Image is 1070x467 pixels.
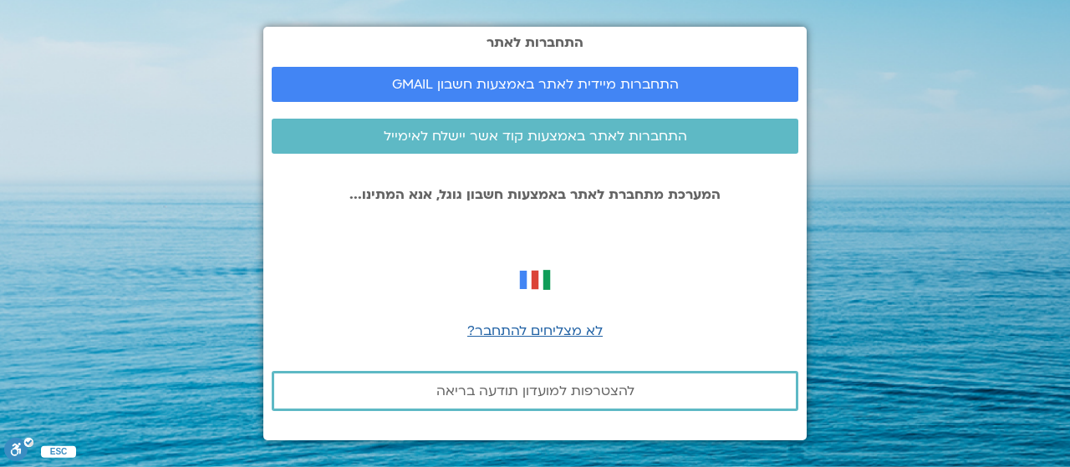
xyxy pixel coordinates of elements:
p: המערכת מתחברת לאתר באמצעות חשבון גוגל, אנא המתינו... [272,187,798,202]
a: התחברות לאתר באמצעות קוד אשר יישלח לאימייל [272,119,798,154]
span: להצטרפות למועדון תודעה בריאה [436,383,634,398]
a: לא מצליחים להתחבר? [467,322,603,340]
h2: התחברות לאתר [272,35,798,50]
a: התחברות מיידית לאתר באמצעות חשבון GMAIL [272,67,798,102]
a: להצטרפות למועדון תודעה בריאה [272,371,798,411]
span: התחברות לאתר באמצעות קוד אשר יישלח לאימייל [384,129,687,144]
span: התחברות מיידית לאתר באמצעות חשבון GMAIL [392,77,679,92]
